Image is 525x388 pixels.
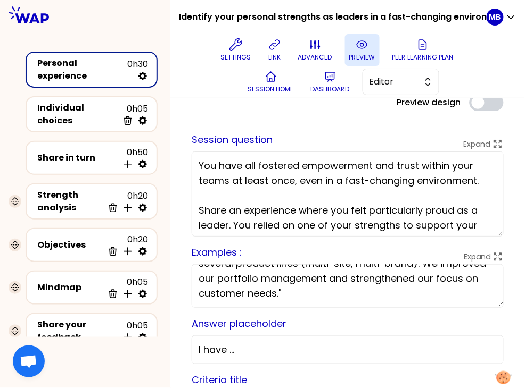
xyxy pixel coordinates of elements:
div: 0h05 [103,276,148,299]
label: Examples : [192,246,242,259]
p: Settings [221,53,251,62]
p: advanced [298,53,332,62]
button: Session home [244,66,298,98]
div: 0h50 [118,146,148,170]
button: Settings [217,34,256,66]
div: Personal experience [37,57,127,82]
p: Peer learning plan [392,53,454,62]
div: 0h30 [127,58,148,81]
div: Objectives [37,239,103,251]
p: Expand [464,139,490,149]
div: Mindmap [37,281,103,294]
div: 0h20 [103,190,148,213]
button: Editor [363,69,439,95]
span: Editor [370,75,417,88]
p: link [268,53,281,62]
div: Share your feedback [37,318,118,344]
textarea: Examples: - "You empowered your team to become more customer-focused, stronger team players, more... [192,264,504,308]
button: link [264,34,285,66]
a: Ouvrir le chat [13,345,45,377]
p: Session home [248,85,294,94]
p: MB [489,12,501,22]
button: MB [487,9,516,26]
div: 0h05 [118,103,148,126]
label: Preview design [397,96,461,109]
button: advanced [294,34,337,66]
div: Strength analysis [37,189,103,214]
button: Dashboard [307,66,354,98]
button: preview [345,34,380,66]
p: preview [349,53,375,62]
div: Individual choices [37,102,118,127]
p: Dashboard [311,85,350,94]
button: Peer learning plan [388,34,458,66]
p: Expand [464,251,490,262]
div: 0h20 [103,233,148,257]
label: Answer placeholder [192,317,286,330]
textarea: You have all fostered empowerment and trust within your teams at least once, even in a fast-chang... [192,151,504,237]
label: Session question [192,133,273,146]
div: 0h05 [118,319,148,343]
div: Share in turn [37,151,118,164]
label: Criteria title [192,373,247,386]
